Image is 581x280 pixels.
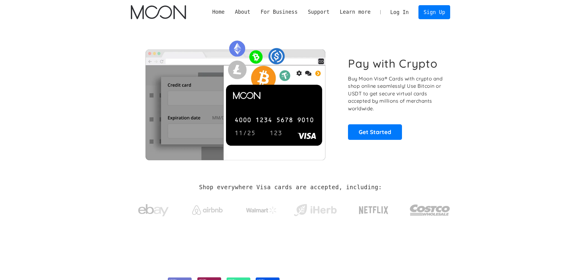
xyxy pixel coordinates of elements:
[346,197,401,221] a: Netflix
[348,124,402,140] a: Get Started
[303,8,335,16] div: Support
[131,5,186,19] a: home
[256,8,303,16] div: For Business
[308,8,329,16] div: Support
[207,8,230,16] a: Home
[192,205,223,215] img: Airbnb
[292,196,338,221] a: iHerb
[410,199,450,222] img: Costco
[131,195,176,223] a: ebay
[238,200,284,217] a: Walmart
[260,8,297,16] div: For Business
[131,36,340,160] img: Moon Cards let you spend your crypto anywhere Visa is accepted.
[410,193,450,225] a: Costco
[385,5,414,19] a: Log In
[340,8,371,16] div: Learn more
[235,8,250,16] div: About
[230,8,255,16] div: About
[246,207,277,214] img: Walmart
[292,202,338,218] img: iHerb
[358,203,389,218] img: Netflix
[335,8,376,16] div: Learn more
[199,184,382,191] h2: Shop everywhere Visa cards are accepted, including:
[348,75,443,112] p: Buy Moon Visa® Cards with crypto and shop online seamlessly! Use Bitcoin or USDT to get secure vi...
[131,5,186,19] img: Moon Logo
[185,199,230,218] a: Airbnb
[138,201,169,220] img: ebay
[418,5,450,19] a: Sign Up
[348,57,438,70] h1: Pay with Crypto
